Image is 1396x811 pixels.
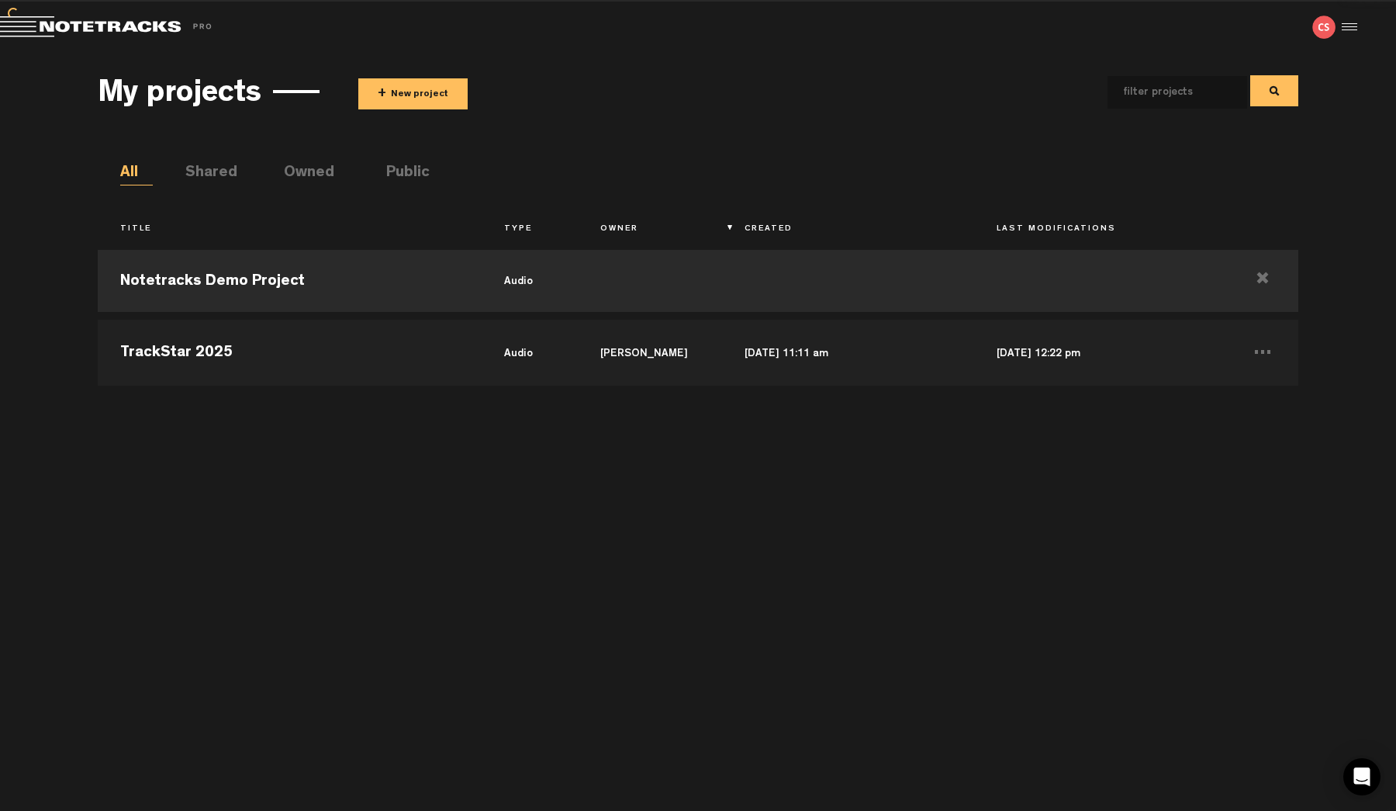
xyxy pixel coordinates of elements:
td: [DATE] 12:22 pm [974,316,1226,386]
td: audio [482,246,578,316]
li: All [120,162,153,185]
th: Created [722,217,974,243]
td: [DATE] 11:11 am [722,316,974,386]
th: Title [98,217,482,243]
div: Open Intercom Messenger [1343,758,1380,795]
td: [PERSON_NAME] [578,316,722,386]
th: Last Modifications [974,217,1226,243]
button: +New project [358,78,468,109]
h3: My projects [98,78,261,113]
th: Owner [578,217,722,243]
span: + [378,85,386,103]
li: Owned [284,162,316,185]
th: Type [482,217,578,243]
td: audio [482,316,578,386]
img: letters [1312,16,1336,39]
li: Public [386,162,419,185]
td: ... [1226,316,1298,386]
td: TrackStar 2025 [98,316,482,386]
input: filter projects [1107,76,1222,109]
td: Notetracks Demo Project [98,246,482,316]
li: Shared [185,162,218,185]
